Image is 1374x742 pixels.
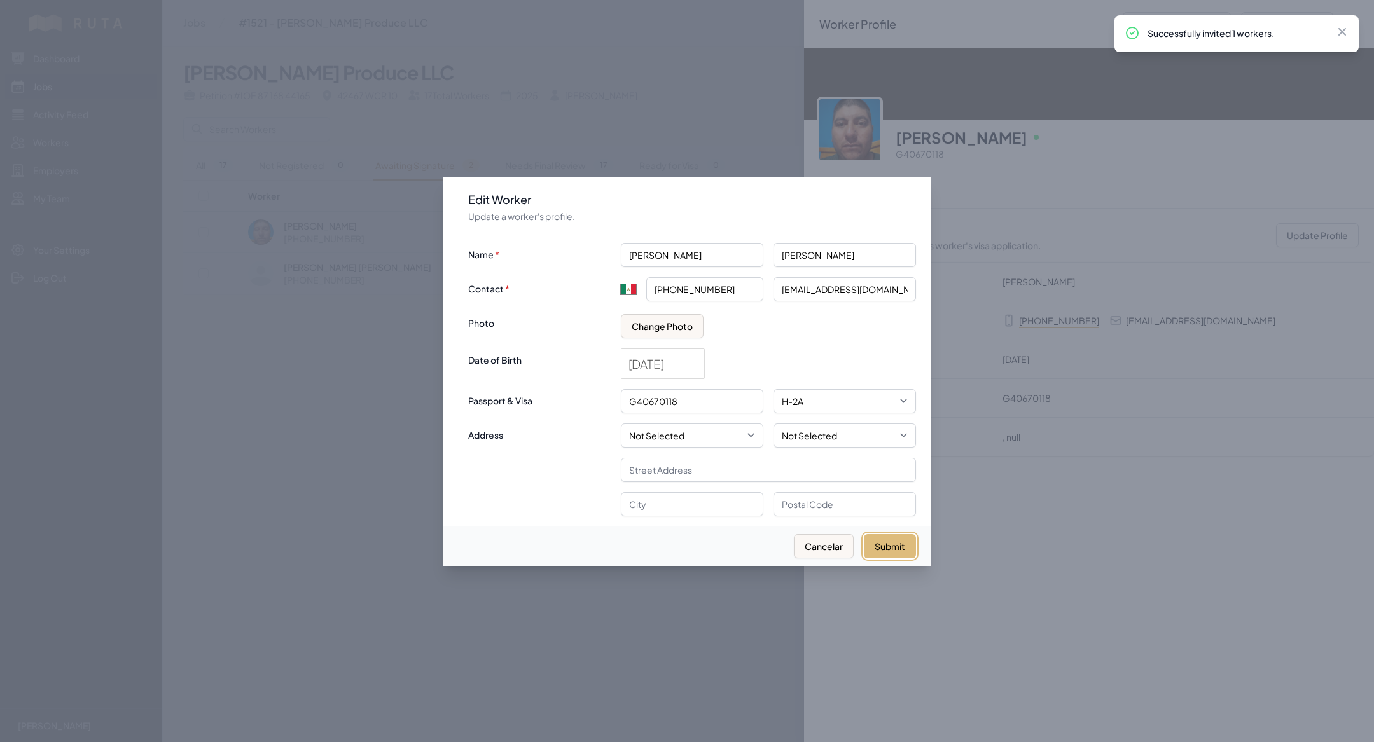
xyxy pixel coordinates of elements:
[774,277,916,301] input: Email
[621,458,916,482] input: Street Address
[774,492,916,516] input: Postal Code
[621,492,763,516] input: City
[864,534,916,558] button: Submit
[621,314,704,338] button: Change Photo
[468,192,916,207] h3: Edit Worker
[468,389,611,408] label: Passport & Visa
[468,277,611,296] label: Contact
[774,243,916,267] input: Last name
[468,210,916,223] p: Update a worker's profile.
[646,277,763,301] input: Enter phone number
[468,243,611,262] label: Name
[468,312,611,331] label: Photo
[621,349,704,378] input: Date
[468,423,611,443] label: Address
[468,348,611,368] label: Date of Birth
[621,389,763,413] input: Passport #
[794,534,854,558] button: Cancelar
[621,243,763,267] input: First name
